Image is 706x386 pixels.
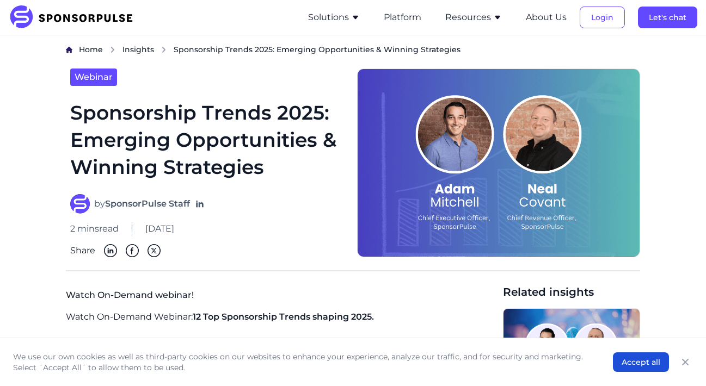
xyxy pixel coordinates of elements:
a: Insights [122,44,154,55]
h1: Sponsorship Trends 2025: Emerging Opportunities & Winning Strategies [70,99,344,181]
p: We use our own cookies as well as third-party cookies on our websites to enhance your experience,... [13,351,591,373]
a: Platform [384,13,421,22]
span: by [94,197,190,210]
span: 12 Top Sponsorship Trends shaping 2025. [193,312,374,322]
span: Share [70,244,95,257]
span: Home [79,45,103,54]
a: Follow on LinkedIn [194,198,205,209]
a: Login [580,13,625,22]
a: Home [79,44,103,55]
img: Facebook [126,244,139,257]
p: Watch On-Demand webinar! [66,284,494,310]
img: chevron right [109,46,116,53]
a: About Us [526,13,567,22]
span: 2 mins read [70,222,119,235]
strong: SponsorPulse Staff [105,198,190,209]
button: About Us [526,11,567,24]
button: Let's chat [638,7,697,28]
button: Login [580,7,625,28]
img: SponsorPulse Staff [70,194,90,214]
span: Related insights [503,284,640,300]
a: Webinar [70,69,117,86]
span: Insights [122,45,154,54]
img: Twitter [148,244,161,257]
button: Close [678,354,693,370]
span: Sponsorship Trends 2025: Emerging Opportunities & Winning Strategies [174,44,461,55]
img: Home [66,46,72,53]
a: Let's chat [638,13,697,22]
button: Accept all [613,352,669,372]
button: Platform [384,11,421,24]
span: [DATE] [145,222,174,235]
p: Watch On-Demand Webinar: [66,310,494,323]
img: SponsorPulse [9,5,141,29]
img: Linkedin [104,244,117,257]
button: Solutions [308,11,360,24]
p: We dived deep into the top sponsorship trends shaping 2025, with a focus on fan engagement, brand... [66,337,494,363]
button: Resources [445,11,502,24]
img: chevron right [161,46,167,53]
img: Webinar: Sponsorship Trends 2025: Emerging Opportunities & Winning Strategies [357,69,640,257]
